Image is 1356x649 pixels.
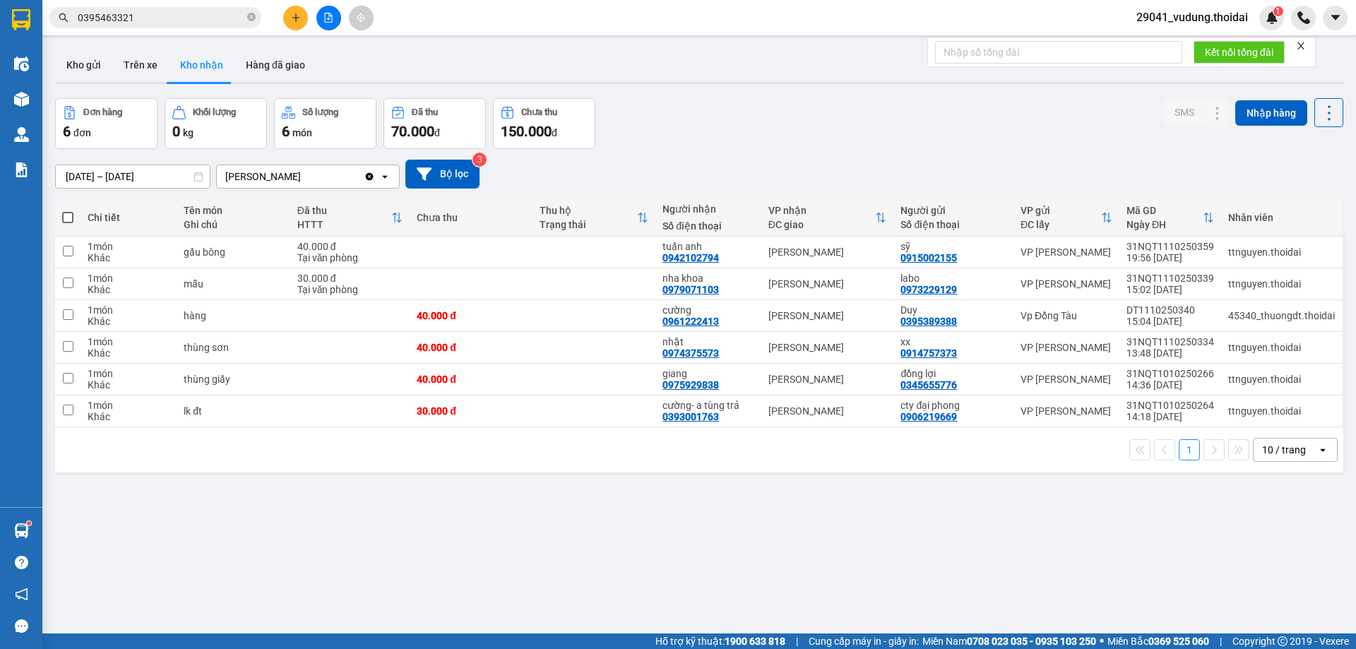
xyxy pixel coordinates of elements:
[56,165,210,188] input: Select a date range.
[1163,100,1206,125] button: SMS
[290,199,410,237] th: Toggle SortBy
[1126,205,1203,216] div: Mã GD
[1100,638,1104,644] span: ⚪️
[900,411,957,422] div: 0906219669
[1126,219,1203,230] div: Ngày ĐH
[1278,636,1287,646] span: copyright
[662,220,754,232] div: Số điện thoại
[184,342,282,353] div: thùng sơn
[662,336,754,347] div: nhật
[768,205,876,216] div: VP nhận
[59,13,69,23] span: search
[88,252,169,263] div: Khác
[1262,443,1306,457] div: 10 / trang
[83,107,122,117] div: Đơn hàng
[283,6,308,30] button: plus
[1317,444,1328,456] svg: open
[493,98,595,149] button: Chưa thu150.000đ
[297,205,392,216] div: Đã thu
[1021,342,1112,353] div: VP [PERSON_NAME]
[1021,405,1112,417] div: VP [PERSON_NAME]
[184,310,282,321] div: hàng
[292,127,312,138] span: món
[78,10,244,25] input: Tìm tên, số ĐT hoặc mã đơn
[225,169,301,184] div: [PERSON_NAME]
[88,304,169,316] div: 1 món
[662,347,719,359] div: 0974375573
[88,336,169,347] div: 1 món
[364,171,375,182] svg: Clear value
[662,304,754,316] div: cường
[88,316,169,327] div: Khác
[193,107,236,117] div: Khối lượng
[184,405,282,417] div: lk đt
[302,107,338,117] div: Số lượng
[291,13,301,23] span: plus
[15,556,28,569] span: question-circle
[1126,241,1214,252] div: 31NQT1110250359
[662,252,719,263] div: 0942102794
[900,284,957,295] div: 0973229129
[88,379,169,391] div: Khác
[1148,636,1209,647] strong: 0369 525 060
[768,405,887,417] div: [PERSON_NAME]
[247,11,256,25] span: close-circle
[1021,219,1101,230] div: ĐC lấy
[900,347,957,359] div: 0914757373
[768,342,887,353] div: [PERSON_NAME]
[302,169,304,184] input: Selected Lý Nhân.
[417,342,525,353] div: 40.000 đ
[405,160,480,189] button: Bộ lọc
[183,127,194,138] span: kg
[1021,278,1112,290] div: VP [PERSON_NAME]
[1126,336,1214,347] div: 31NQT1110250334
[796,633,798,649] span: |
[900,368,1006,379] div: đồng lợi
[88,284,169,295] div: Khác
[662,368,754,379] div: giang
[662,411,719,422] div: 0393001763
[768,219,876,230] div: ĐC giao
[349,6,374,30] button: aim
[1126,284,1214,295] div: 15:02 [DATE]
[540,205,637,216] div: Thu hộ
[88,347,169,359] div: Khác
[1296,41,1306,51] span: close
[323,13,333,23] span: file-add
[655,633,785,649] span: Hỗ trợ kỹ thuật:
[417,212,525,223] div: Chưa thu
[1126,411,1214,422] div: 14:18 [DATE]
[15,588,28,601] span: notification
[900,400,1006,411] div: cty đại phong
[900,316,957,327] div: 0395389388
[1126,347,1214,359] div: 13:48 [DATE]
[14,523,29,538] img: warehouse-icon
[356,13,366,23] span: aim
[725,636,785,647] strong: 1900 633 818
[14,56,29,71] img: warehouse-icon
[12,9,30,30] img: logo-vxr
[900,241,1006,252] div: sỹ
[169,48,234,82] button: Kho nhận
[1228,310,1335,321] div: 45340_thuongdt.thoidai
[434,127,440,138] span: đ
[1228,374,1335,385] div: ttnguyen.thoidai
[1228,405,1335,417] div: ttnguyen.thoidai
[662,284,719,295] div: 0979071103
[1126,273,1214,284] div: 31NQT1110250339
[1273,6,1283,16] sup: 1
[761,199,894,237] th: Toggle SortBy
[768,278,887,290] div: [PERSON_NAME]
[1266,11,1278,24] img: icon-new-feature
[552,127,557,138] span: đ
[383,98,486,149] button: Đã thu70.000đ
[184,246,282,258] div: gấu bông
[1126,304,1214,316] div: DT1110250340
[1205,44,1273,60] span: Kết nối tổng đài
[1275,6,1280,16] span: 1
[472,153,487,167] sup: 3
[172,123,180,140] span: 0
[935,41,1182,64] input: Nhập số tổng đài
[15,619,28,633] span: message
[540,219,637,230] div: Trạng thái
